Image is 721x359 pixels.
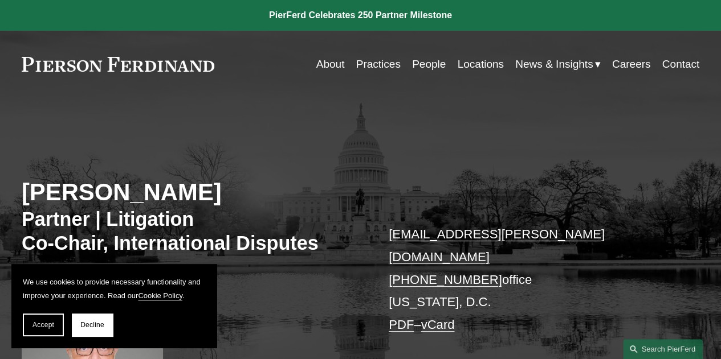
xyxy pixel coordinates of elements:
section: Cookie banner [11,264,217,348]
a: Practices [356,53,401,75]
a: Careers [612,53,651,75]
p: office [US_STATE], D.C. – [389,223,671,336]
a: About [316,53,345,75]
a: PDF [389,317,414,332]
span: Accept [32,321,54,329]
a: People [412,53,446,75]
p: We use cookies to provide necessary functionality and improve your experience. Read our . [23,275,205,302]
button: Accept [23,313,64,336]
a: Cookie Policy [138,291,182,300]
a: vCard [421,317,454,332]
span: News & Insights [515,55,593,74]
a: Locations [457,53,503,75]
span: Decline [80,321,104,329]
a: [PHONE_NUMBER] [389,273,502,287]
h2: [PERSON_NAME] [22,178,361,207]
h3: Partner | Litigation Co-Chair, International Disputes [22,207,361,255]
a: [EMAIL_ADDRESS][PERSON_NAME][DOMAIN_NAME] [389,227,605,264]
a: Search this site [623,339,703,359]
button: Decline [72,313,113,336]
a: folder dropdown [515,53,600,75]
a: Contact [662,53,700,75]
